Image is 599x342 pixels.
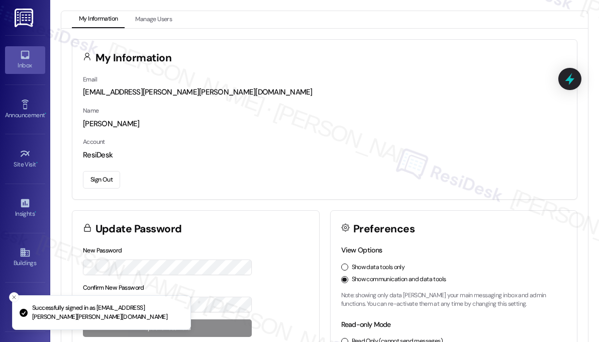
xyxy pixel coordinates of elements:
label: Email [83,75,97,83]
span: • [35,209,36,216]
div: ResiDesk [83,150,566,160]
label: View Options [341,245,382,254]
a: Site Visit • [5,145,45,173]
div: [PERSON_NAME] [83,119,566,129]
button: Close toast [9,292,19,302]
label: Show data tools only [352,263,405,272]
img: ResiDesk Logo [15,9,35,27]
span: • [36,159,38,166]
span: • [45,110,46,117]
div: [EMAIL_ADDRESS][PERSON_NAME][PERSON_NAME][DOMAIN_NAME] [83,87,566,98]
p: Successfully signed in as [EMAIL_ADDRESS][PERSON_NAME][PERSON_NAME][DOMAIN_NAME] [32,304,182,321]
a: Inbox [5,46,45,73]
h3: Update Password [95,224,182,234]
label: Name [83,107,99,115]
a: Leads [5,294,45,321]
a: Buildings [5,244,45,271]
p: Note: showing only data [PERSON_NAME] your main messaging inbox and admin functions. You can re-a... [341,291,567,309]
h3: Preferences [353,224,415,234]
button: My Information [72,11,125,28]
h3: My Information [95,53,172,63]
button: Sign Out [83,171,120,189]
label: Read-only Mode [341,320,391,329]
label: Show communication and data tools [352,275,446,284]
label: New Password [83,246,122,254]
label: Confirm New Password [83,284,144,292]
button: Manage Users [128,11,179,28]
label: Account [83,138,105,146]
a: Insights • [5,195,45,222]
